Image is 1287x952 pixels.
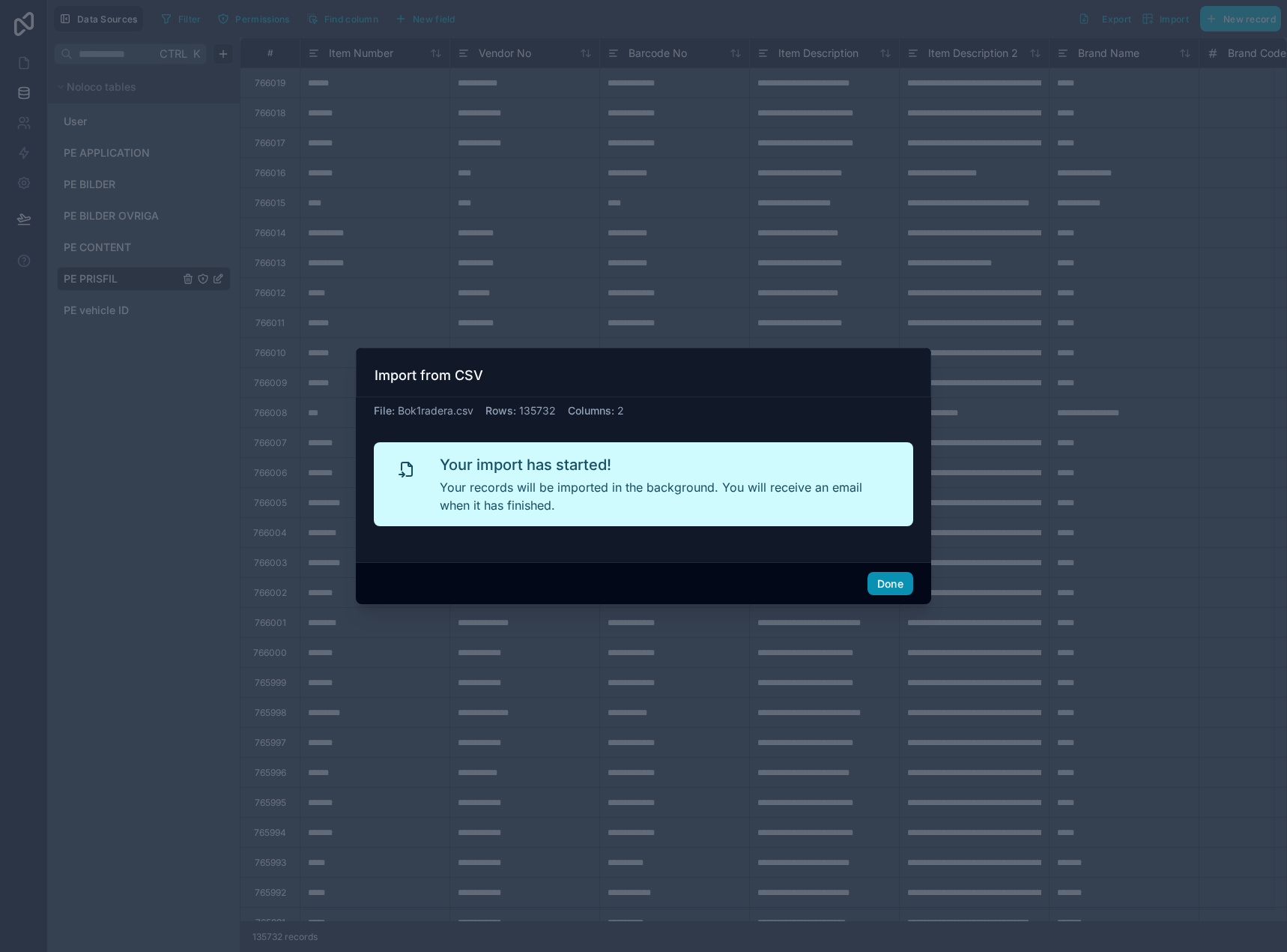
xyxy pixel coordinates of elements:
[440,478,889,514] p: Your records will be imported in the background. You will receive an email when it has finished.
[398,404,473,417] span: Bok1radera.csv
[485,404,516,417] span: Rows :
[867,572,913,596] button: Done
[440,454,889,475] h2: Your import has started!
[374,404,395,417] span: File :
[568,404,614,417] span: Columns :
[375,367,483,385] h3: Import from CSV
[617,404,624,417] span: 2
[519,404,556,417] span: 135732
